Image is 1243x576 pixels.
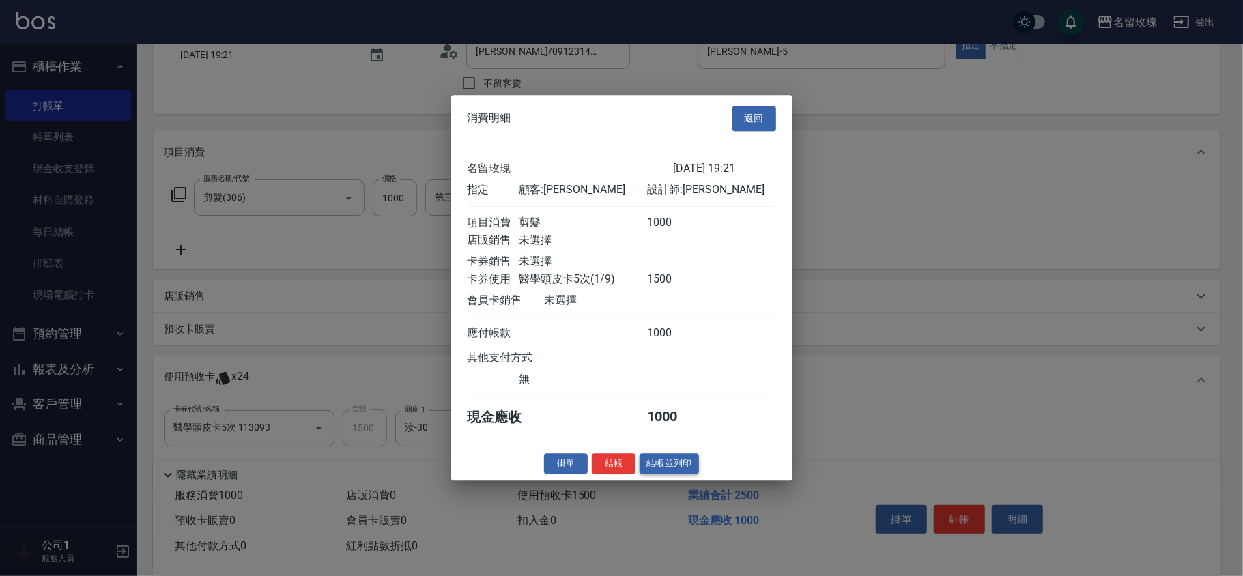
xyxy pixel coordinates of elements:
div: 醫學頭皮卡5次(1/9) [519,272,647,287]
button: 掛單 [544,453,588,474]
button: 結帳 [592,453,635,474]
div: 未選擇 [519,255,647,269]
div: [DATE] 19:21 [673,162,776,176]
span: 消費明細 [468,112,511,126]
div: 1000 [647,216,698,230]
div: 應付帳款 [468,326,519,341]
div: 設計師: [PERSON_NAME] [647,183,775,197]
div: 指定 [468,183,519,197]
div: 1500 [647,272,698,287]
div: 其他支付方式 [468,351,571,365]
div: 項目消費 [468,216,519,230]
div: 1000 [647,326,698,341]
div: 會員卡銷售 [468,293,545,308]
div: 1000 [647,408,698,427]
div: 卡券使用 [468,272,519,287]
div: 卡券銷售 [468,255,519,269]
div: 未選擇 [545,293,673,308]
div: 顧客: [PERSON_NAME] [519,183,647,197]
button: 結帳並列印 [640,453,699,474]
div: 店販銷售 [468,233,519,248]
div: 無 [519,372,647,386]
button: 返回 [732,106,776,131]
div: 現金應收 [468,408,545,427]
div: 未選擇 [519,233,647,248]
div: 剪髮 [519,216,647,230]
div: 名留玫瑰 [468,162,673,176]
